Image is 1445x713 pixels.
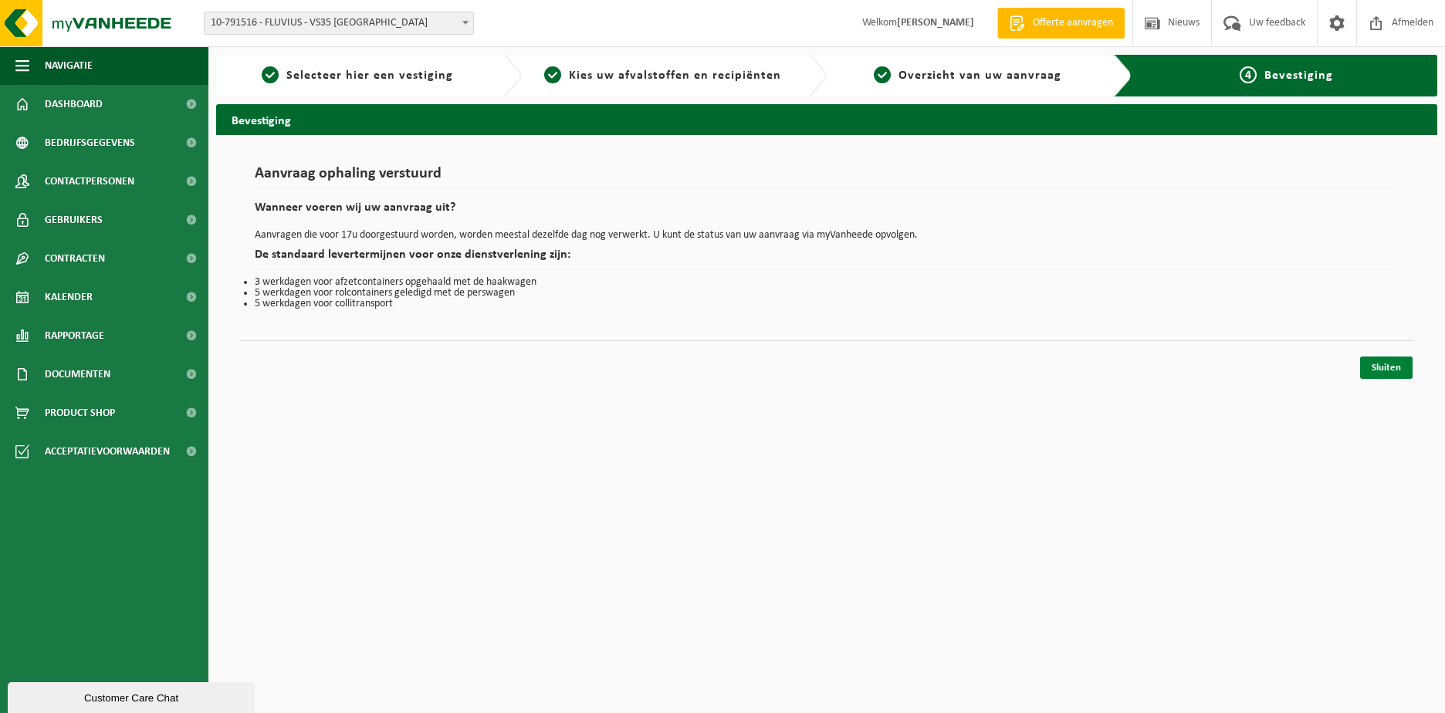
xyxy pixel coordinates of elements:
strong: [PERSON_NAME] [897,17,974,29]
a: Offerte aanvragen [997,8,1125,39]
span: Product Shop [45,394,115,432]
a: 2Kies uw afvalstoffen en recipiënten [530,66,797,85]
span: Bevestiging [1264,69,1333,82]
span: 10-791516 - FLUVIUS - VS35 KEMPEN [205,12,473,34]
span: Contactpersonen [45,162,134,201]
span: Navigatie [45,46,93,85]
span: 1 [262,66,279,83]
span: 3 [874,66,891,83]
span: Gebruikers [45,201,103,239]
span: Offerte aanvragen [1029,15,1117,31]
span: Documenten [45,355,110,394]
span: Dashboard [45,85,103,123]
li: 5 werkdagen voor rolcontainers geledigd met de perswagen [255,288,1399,299]
h1: Aanvraag ophaling verstuurd [255,166,1399,190]
span: Contracten [45,239,105,278]
a: 1Selecteer hier een vestiging [224,66,491,85]
span: Kalender [45,278,93,316]
a: Sluiten [1360,356,1413,379]
span: 10-791516 - FLUVIUS - VS35 KEMPEN [204,12,474,35]
h2: Wanneer voeren wij uw aanvraag uit? [255,201,1399,222]
iframe: chat widget [8,679,258,713]
h2: De standaard levertermijnen voor onze dienstverlening zijn: [255,248,1399,269]
span: Acceptatievoorwaarden [45,432,170,471]
span: Overzicht van uw aanvraag [898,69,1061,82]
a: 3Overzicht van uw aanvraag [834,66,1102,85]
p: Aanvragen die voor 17u doorgestuurd worden, worden meestal dezelfde dag nog verwerkt. U kunt de s... [255,230,1399,241]
span: Kies uw afvalstoffen en recipiënten [569,69,781,82]
span: Selecteer hier een vestiging [286,69,453,82]
span: Bedrijfsgegevens [45,123,135,162]
li: 5 werkdagen voor collitransport [255,299,1399,309]
span: 4 [1240,66,1257,83]
h2: Bevestiging [216,104,1437,134]
span: 2 [544,66,561,83]
span: Rapportage [45,316,104,355]
li: 3 werkdagen voor afzetcontainers opgehaald met de haakwagen [255,277,1399,288]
